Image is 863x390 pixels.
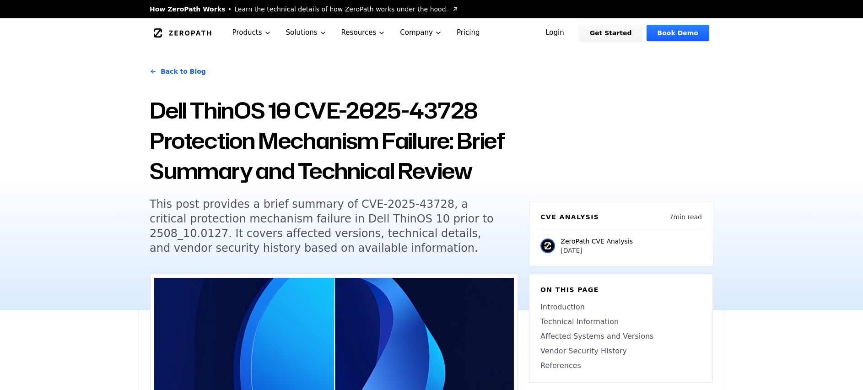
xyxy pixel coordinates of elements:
a: Introduction [540,302,701,313]
a: Pricing [449,18,487,47]
button: Company [393,18,449,47]
h6: On this page [540,285,701,294]
button: Solutions [279,18,334,47]
h6: CVE Analysis [540,212,599,222]
p: ZeroPath CVE Analysis [561,237,633,246]
h5: This post provides a brief summary of CVE-2025-43728, a critical protection mechanism failure in ... [150,197,501,255]
nav: Global [139,18,724,47]
img: ZeroPath CVE Analysis [540,238,555,253]
span: Learn the technical details of how ZeroPath works under the hood. [234,5,448,14]
a: Back to Blog [150,59,206,84]
button: Products [225,18,279,47]
p: [DATE] [561,246,633,255]
a: How ZeroPath WorksLearn the technical details of how ZeroPath works under the hood. [150,5,459,14]
a: Affected Systems and Versions [540,331,701,342]
a: References [540,360,701,371]
span: How ZeroPath Works [150,5,225,14]
a: Technical Information [540,316,701,327]
h1: Dell ThinOS 10 CVE-2025-43728 Protection Mechanism Failure: Brief Summary and Technical Review [150,95,518,186]
a: Vendor Security History [540,346,701,357]
button: Resources [334,18,393,47]
a: Get Started [579,25,643,41]
a: Book Demo [647,25,709,41]
p: 7 min read [669,212,702,222]
a: Login [534,25,575,41]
